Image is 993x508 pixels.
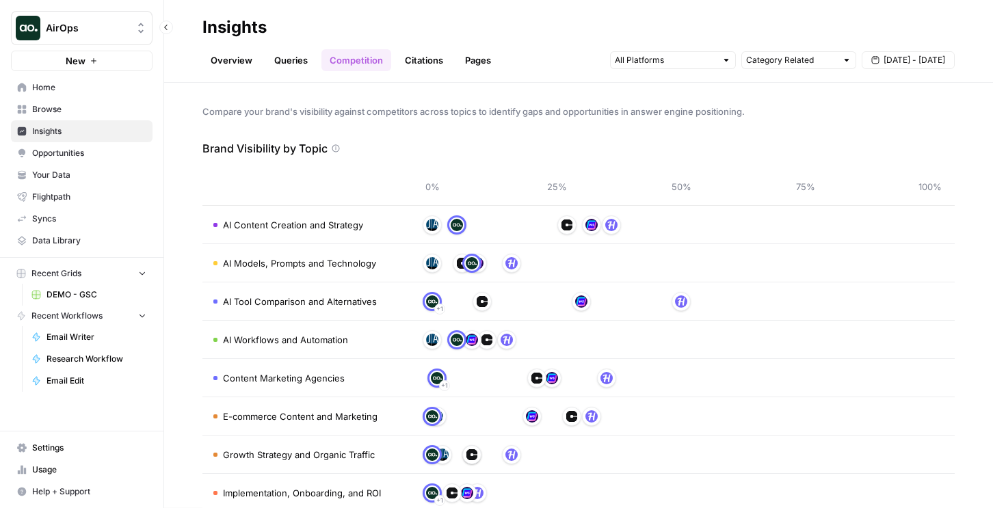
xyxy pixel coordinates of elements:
span: New [66,54,85,68]
span: Browse [32,103,146,116]
span: 0% [419,180,446,193]
span: 100% [916,180,944,193]
img: yjux4x3lwinlft1ym4yif8lrli78 [431,372,443,384]
div: Insights [202,16,267,38]
span: Data Library [32,235,146,247]
button: Workspace: AirOps [11,11,153,45]
img: m99gc1mb2p27l8faod7pewtdphe4 [505,257,518,269]
span: AI Tool Comparison and Alternatives [223,295,377,308]
img: q1k0jh8xe2mxn088pu84g40890p5 [456,257,468,269]
img: q1k0jh8xe2mxn088pu84g40890p5 [566,410,578,423]
img: cbtemd9yngpxf5d3cs29ym8ckjcf [466,334,478,346]
img: m99gc1mb2p27l8faod7pewtdphe4 [605,219,618,231]
span: AI Content Creation and Strategy [223,218,363,232]
button: New [11,51,153,71]
span: DEMO - GSC [47,289,146,301]
img: m99gc1mb2p27l8faod7pewtdphe4 [600,372,613,384]
img: AirOps Logo [16,16,40,40]
img: yjux4x3lwinlft1ym4yif8lrli78 [426,410,438,423]
img: q1k0jh8xe2mxn088pu84g40890p5 [446,487,458,499]
img: m99gc1mb2p27l8faod7pewtdphe4 [501,334,513,346]
span: E-commerce Content and Marketing [223,410,378,423]
span: Email Writer [47,331,146,343]
a: Queries [266,49,316,71]
a: Data Library [11,230,153,252]
a: Syncs [11,208,153,230]
a: Pages [457,49,499,71]
img: m99gc1mb2p27l8faod7pewtdphe4 [585,410,598,423]
span: Email Edit [47,375,146,387]
img: m99gc1mb2p27l8faod7pewtdphe4 [471,487,484,499]
span: Recent Workflows [31,310,103,322]
button: Help + Support [11,481,153,503]
span: Your Data [32,169,146,181]
a: DEMO - GSC [25,284,153,306]
img: m99gc1mb2p27l8faod7pewtdphe4 [675,295,687,308]
input: Category Related [746,53,836,67]
img: yjux4x3lwinlft1ym4yif8lrli78 [451,334,463,346]
span: + 1 [436,302,443,316]
a: Research Workflow [25,348,153,370]
button: Recent Grids [11,263,153,284]
p: Brand Visibility by Topic [202,140,328,157]
img: cbtemd9yngpxf5d3cs29ym8ckjcf [585,219,598,231]
a: Email Writer [25,326,153,348]
span: AI Models, Prompts and Technology [223,256,376,270]
button: Recent Workflows [11,306,153,326]
span: 50% [667,180,695,193]
img: yjux4x3lwinlft1ym4yif8lrli78 [466,257,478,269]
span: [DATE] - [DATE] [884,54,945,66]
span: Usage [32,464,146,476]
a: Email Edit [25,370,153,392]
a: Home [11,77,153,98]
img: cbtemd9yngpxf5d3cs29ym8ckjcf [526,410,538,423]
span: Help + Support [32,485,146,498]
span: Insights [32,125,146,137]
img: cbtemd9yngpxf5d3cs29ym8ckjcf [575,295,587,308]
a: Insights [11,120,153,142]
span: Research Workflow [47,353,146,365]
span: Flightpath [32,191,146,203]
a: Competition [321,49,391,71]
span: Home [32,81,146,94]
img: q1k0jh8xe2mxn088pu84g40890p5 [481,334,493,346]
img: q1k0jh8xe2mxn088pu84g40890p5 [466,449,478,461]
span: + 1 [436,494,443,507]
a: Citations [397,49,451,71]
img: 1g82l3ejte092e21yheja5clfcxz [436,449,449,461]
img: m99gc1mb2p27l8faod7pewtdphe4 [505,449,518,461]
span: Settings [32,442,146,454]
a: Flightpath [11,186,153,208]
span: 25% [543,180,570,193]
img: q1k0jh8xe2mxn088pu84g40890p5 [476,295,488,308]
img: yjux4x3lwinlft1ym4yif8lrli78 [426,449,438,461]
span: Compare your brand's visibility against competitors across topics to identify gaps and opportunit... [202,105,955,118]
img: q1k0jh8xe2mxn088pu84g40890p5 [531,372,543,384]
span: Recent Grids [31,267,81,280]
a: Overview [202,49,261,71]
img: 1g82l3ejte092e21yheja5clfcxz [426,257,438,269]
a: Opportunities [11,142,153,164]
span: Growth Strategy and Organic Traffic [223,448,375,462]
span: Opportunities [32,147,146,159]
span: AI Workflows and Automation [223,333,348,347]
span: AirOps [46,21,129,35]
img: 1g82l3ejte092e21yheja5clfcxz [426,334,438,346]
span: 75% [792,180,819,193]
span: Syncs [32,213,146,225]
img: q1k0jh8xe2mxn088pu84g40890p5 [561,219,573,231]
a: Usage [11,459,153,481]
a: Browse [11,98,153,120]
input: All Platforms [615,53,716,67]
span: Content Marketing Agencies [223,371,345,385]
a: Settings [11,437,153,459]
img: yjux4x3lwinlft1ym4yif8lrli78 [451,219,463,231]
img: yjux4x3lwinlft1ym4yif8lrli78 [426,295,438,308]
a: Your Data [11,164,153,186]
img: 1g82l3ejte092e21yheja5clfcxz [426,219,438,231]
button: [DATE] - [DATE] [862,51,955,69]
img: cbtemd9yngpxf5d3cs29ym8ckjcf [546,372,558,384]
img: yjux4x3lwinlft1ym4yif8lrli78 [426,487,438,499]
span: + 1 [441,379,448,392]
span: Implementation, Onboarding, and ROI [223,486,381,500]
